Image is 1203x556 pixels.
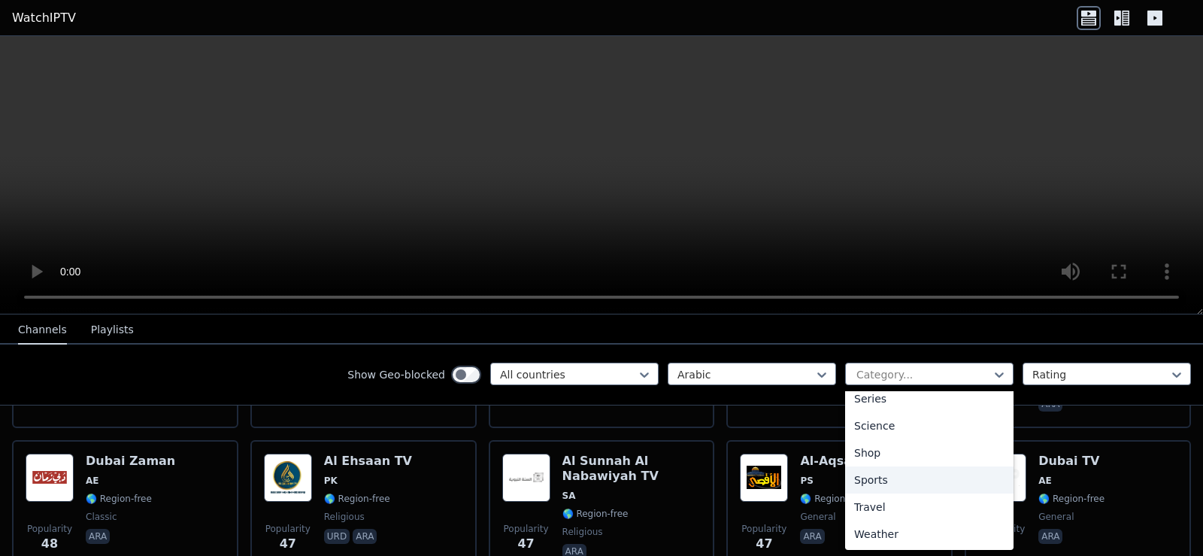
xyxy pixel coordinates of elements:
[324,529,350,544] p: urd
[845,412,1014,439] div: Science
[26,454,74,502] img: Dubai Zaman
[324,511,365,523] span: religious
[347,367,445,382] label: Show Geo-blocked
[800,454,874,469] h6: Al-Aqsa TV
[86,454,175,469] h6: Dubai Zaman
[12,9,76,27] a: WatchIPTV
[1038,493,1105,505] span: 🌎 Region-free
[562,508,629,520] span: 🌎 Region-free
[41,535,58,553] span: 48
[756,535,772,553] span: 47
[562,490,576,502] span: SA
[845,466,1014,494] div: Sports
[845,521,1014,548] div: Weather
[741,523,786,535] span: Popularity
[264,454,312,502] img: Al Ehsaan TV
[353,529,377,544] p: ara
[27,523,72,535] span: Popularity
[86,511,117,523] span: classic
[740,454,788,502] img: Al-Aqsa TV
[1038,511,1074,523] span: general
[86,475,98,487] span: AE
[562,526,603,538] span: religious
[86,493,152,505] span: 🌎 Region-free
[280,535,296,553] span: 47
[800,529,824,544] p: ara
[800,493,866,505] span: 🌎 Region-free
[562,454,701,484] h6: Al Sunnah Al Nabawiyah TV
[845,494,1014,521] div: Travel
[324,475,338,487] span: PK
[504,523,549,535] span: Popularity
[18,316,67,345] button: Channels
[800,475,813,487] span: PS
[86,529,110,544] p: ara
[845,385,1014,412] div: Series
[845,439,1014,466] div: Shop
[324,493,390,505] span: 🌎 Region-free
[1038,529,1062,544] p: ara
[1038,475,1051,487] span: AE
[502,454,550,502] img: Al Sunnah Al Nabawiyah TV
[324,454,412,469] h6: Al Ehsaan TV
[91,316,134,345] button: Playlists
[517,535,534,553] span: 47
[265,523,311,535] span: Popularity
[800,511,835,523] span: general
[1038,454,1105,469] h6: Dubai TV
